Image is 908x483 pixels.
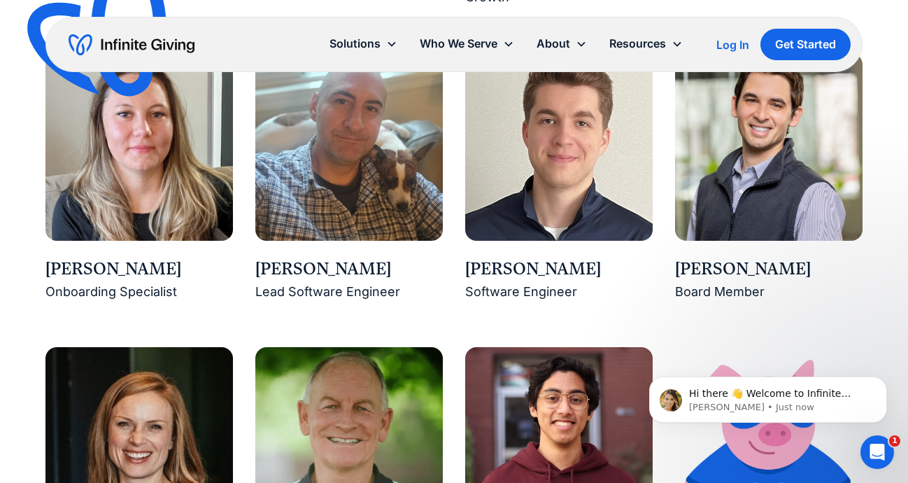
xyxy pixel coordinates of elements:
a: Get Started [760,29,851,60]
div: Lead Software Engineer [255,281,443,303]
div: Who We Serve [420,34,497,53]
div: Solutions [318,29,409,59]
div: [PERSON_NAME] [45,258,233,281]
div: Resources [609,34,666,53]
div: Log In [716,39,749,50]
div: Who We Serve [409,29,525,59]
span: 1 [889,435,900,447]
div: Onboarding Specialist [45,281,233,303]
a: Log In [716,36,749,53]
iframe: Intercom notifications message [628,347,908,445]
div: Resources [598,29,694,59]
div: [PERSON_NAME] [675,258,863,281]
div: Board Member [675,281,863,303]
div: [PERSON_NAME] [465,258,653,281]
div: About [537,34,570,53]
div: [PERSON_NAME] [255,258,443,281]
div: About [525,29,598,59]
div: Software Engineer [465,281,653,303]
a: home [69,34,194,56]
div: Solutions [329,34,381,53]
iframe: Intercom live chat [860,435,894,469]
